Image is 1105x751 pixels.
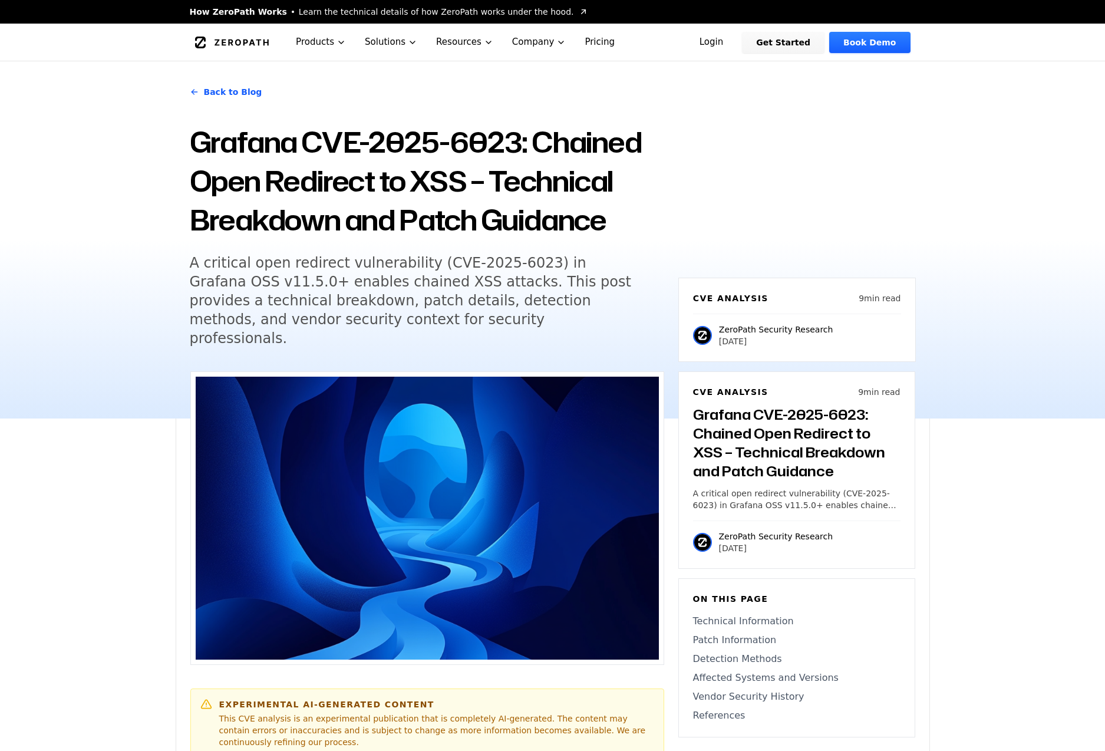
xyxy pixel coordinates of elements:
p: [DATE] [719,335,833,347]
h3: Grafana CVE-2025-6023: Chained Open Redirect to XSS – Technical Breakdown and Patch Guidance [693,405,901,480]
button: Solutions [355,24,427,61]
a: Book Demo [829,32,910,53]
p: 9 min read [859,292,901,304]
p: ZeroPath Security Research [719,531,833,542]
p: A critical open redirect vulnerability (CVE-2025-6023) in Grafana OSS v11.5.0+ enables chained XS... [693,488,901,511]
nav: Global [176,24,930,61]
a: Affected Systems and Versions [693,671,901,685]
a: How ZeroPath WorksLearn the technical details of how ZeroPath works under the hood. [190,6,588,18]
button: Company [503,24,576,61]
span: Learn the technical details of how ZeroPath works under the hood. [299,6,574,18]
a: Back to Blog [190,75,262,108]
h6: CVE Analysis [693,292,768,304]
p: 9 min read [858,386,900,398]
img: ZeroPath Security Research [693,533,712,552]
img: ZeroPath Security Research [693,326,712,345]
button: Products [286,24,355,61]
h6: Experimental AI-Generated Content [219,699,654,710]
h1: Grafana CVE-2025-6023: Chained Open Redirect to XSS – Technical Breakdown and Patch Guidance [190,123,664,239]
h5: A critical open redirect vulnerability (CVE-2025-6023) in Grafana OSS v11.5.0+ enables chained XS... [190,253,642,348]
span: How ZeroPath Works [190,6,287,18]
a: Patch Information [693,633,901,647]
a: Get Started [742,32,824,53]
h6: CVE Analysis [693,386,768,398]
p: This CVE analysis is an experimental publication that is completely AI-generated. The content may... [219,713,654,748]
h6: On this page [693,593,901,605]
a: Login [685,32,738,53]
p: [DATE] [719,542,833,554]
a: References [693,709,901,723]
img: Grafana CVE-2025-6023: Chained Open Redirect to XSS – Technical Breakdown and Patch Guidance [196,377,659,660]
a: Vendor Security History [693,690,901,704]
a: Technical Information [693,614,901,628]
button: Resources [427,24,503,61]
p: ZeroPath Security Research [719,324,833,335]
a: Pricing [575,24,624,61]
a: Detection Methods [693,652,901,666]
